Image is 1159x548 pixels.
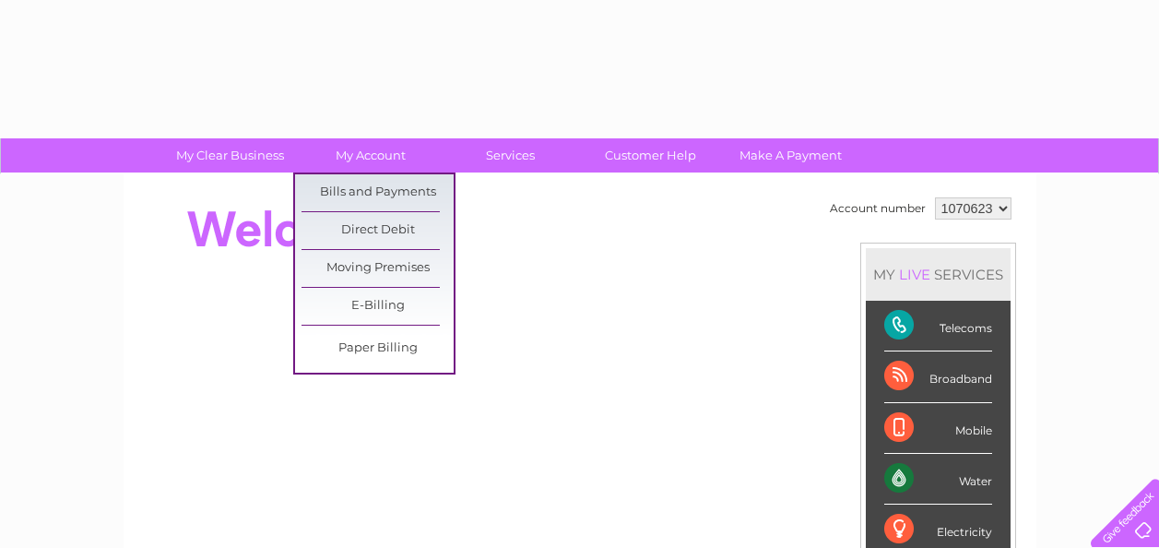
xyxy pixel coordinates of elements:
a: Direct Debit [302,212,454,249]
div: Water [884,454,992,505]
a: My Account [294,138,446,173]
td: Account number [825,193,930,224]
a: E-Billing [302,288,454,325]
a: My Clear Business [154,138,306,173]
a: Bills and Payments [302,174,454,211]
div: LIVE [895,266,934,283]
a: Services [434,138,586,173]
div: Mobile [884,403,992,454]
div: Broadband [884,351,992,402]
a: Make A Payment [715,138,867,173]
a: Paper Billing [302,330,454,367]
div: MY SERVICES [866,248,1011,301]
div: Telecoms [884,301,992,351]
a: Customer Help [574,138,727,173]
a: Moving Premises [302,250,454,287]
